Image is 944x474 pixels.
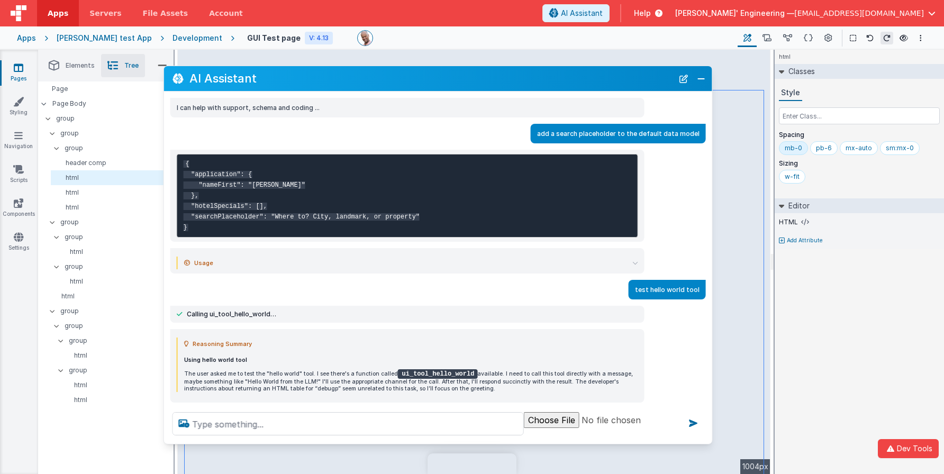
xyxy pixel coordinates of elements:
[60,216,174,228] p: group
[542,4,610,22] button: AI Assistant
[184,257,638,269] summary: Usage
[194,257,213,269] span: Usage
[816,144,832,152] div: pb-6
[89,8,121,19] span: Servers
[55,174,174,182] p: html
[143,8,188,19] span: File Assets
[55,188,174,197] p: html
[305,32,333,44] div: V: 4.13
[59,277,174,286] p: html
[779,159,940,168] p: Sizing
[38,81,174,96] div: Page
[398,369,478,379] code: ui_tool_hello_world
[17,33,36,43] div: Apps
[914,32,927,44] button: Options
[779,85,802,101] button: Style
[247,34,301,42] h4: GUI Test page
[779,107,940,124] input: Enter Class...
[52,99,174,108] p: Page Body
[60,305,174,317] p: group
[634,8,651,19] span: Help
[65,320,174,332] p: group
[69,364,174,376] p: group
[184,370,638,392] p: The user asked me to test the "hello world" tool. I see there's a function called available. I ne...
[187,310,276,318] span: Calling ui_tool_hello_world…
[775,50,795,64] h4: html
[184,357,247,363] strong: Using hello world tool
[184,160,420,231] code: { "application": { "nameFirst": "[PERSON_NAME]" }, "hotelSpecials": [], "searchPlaceholder": "Whe...
[878,439,939,458] button: Dev Tools
[784,64,815,79] h2: Classes
[675,8,936,19] button: [PERSON_NAME]' Engineering — [EMAIL_ADDRESS][DOMAIN_NAME]
[189,72,673,85] h2: AI Assistant
[63,396,174,404] p: html
[785,172,800,181] div: w-fit
[779,131,940,139] p: Spacing
[65,261,174,272] p: group
[59,248,174,256] p: html
[794,8,924,19] span: [EMAIL_ADDRESS][DOMAIN_NAME]
[55,159,174,167] p: header comp
[57,33,152,43] div: [PERSON_NAME] test App
[779,218,798,226] label: HTML
[193,338,252,350] span: Reasoning Summary
[676,71,691,86] button: New Chat
[65,142,174,154] p: group
[65,231,174,243] p: group
[358,31,373,45] img: 11ac31fe5dc3d0eff3fbbbf7b26fa6e1
[675,8,794,19] span: [PERSON_NAME]' Engineering —
[124,61,139,70] span: Tree
[561,8,603,19] span: AI Assistant
[846,144,872,152] div: mx-auto
[60,127,174,139] p: group
[63,381,174,389] p: html
[886,144,914,152] div: sm:mx-0
[55,203,174,212] p: html
[48,8,68,19] span: Apps
[173,33,222,43] div: Development
[51,292,174,300] p: html
[177,102,638,113] p: I can help with support, schema and coding ...
[787,236,823,245] p: Add Attribute
[779,236,940,245] button: Add Attribute
[694,71,708,86] button: Close
[56,113,174,124] p: group
[63,351,174,360] p: html
[785,144,802,152] div: mb-0
[537,128,700,139] p: add a search placeholder to the default data model
[784,198,810,213] h2: Editor
[66,61,95,70] span: Elements
[635,284,700,295] p: test hello world tool
[740,459,770,474] div: 1004px
[69,335,174,347] p: group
